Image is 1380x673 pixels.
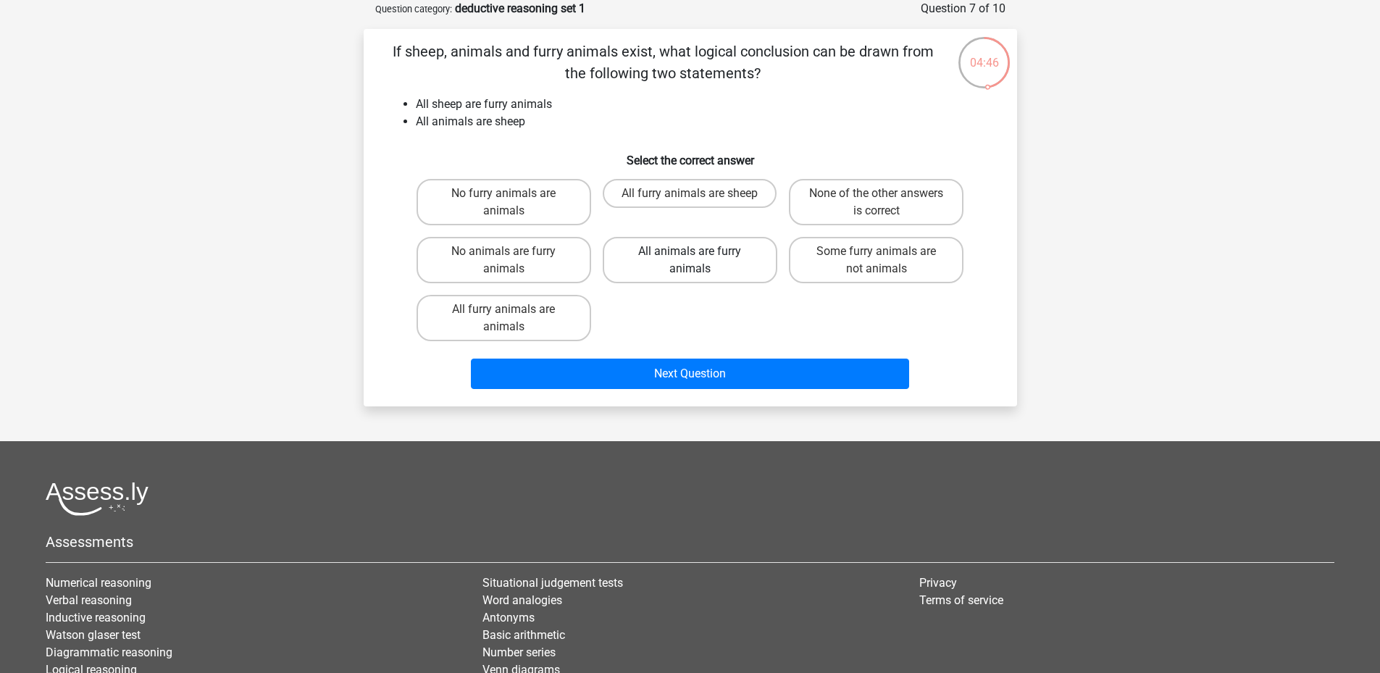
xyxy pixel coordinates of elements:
label: Some furry animals are not animals [789,237,963,283]
h5: Assessments [46,533,1334,551]
img: Assessly logo [46,482,149,516]
button: Next Question [471,359,909,389]
label: All animals are furry animals [603,237,777,283]
label: No furry animals are animals [417,179,591,225]
a: Verbal reasoning [46,593,132,607]
label: No animals are furry animals [417,237,591,283]
a: Inductive reasoning [46,611,146,624]
a: Basic arithmetic [482,628,565,642]
div: 04:46 [957,35,1011,72]
label: All furry animals are animals [417,295,591,341]
h6: Select the correct answer [387,142,994,167]
a: Watson glaser test [46,628,141,642]
a: Number series [482,645,556,659]
a: Privacy [919,576,957,590]
li: All sheep are furry animals [416,96,994,113]
label: None of the other answers is correct [789,179,963,225]
a: Situational judgement tests [482,576,623,590]
a: Terms of service [919,593,1003,607]
label: All furry animals are sheep [603,179,777,208]
a: Antonyms [482,611,535,624]
a: Diagrammatic reasoning [46,645,172,659]
small: Question category: [375,4,452,14]
strong: deductive reasoning set 1 [455,1,585,15]
a: Word analogies [482,593,562,607]
li: All animals are sheep [416,113,994,130]
p: If sheep, animals and furry animals exist, what logical conclusion can be drawn from the followin... [387,41,940,84]
a: Numerical reasoning [46,576,151,590]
